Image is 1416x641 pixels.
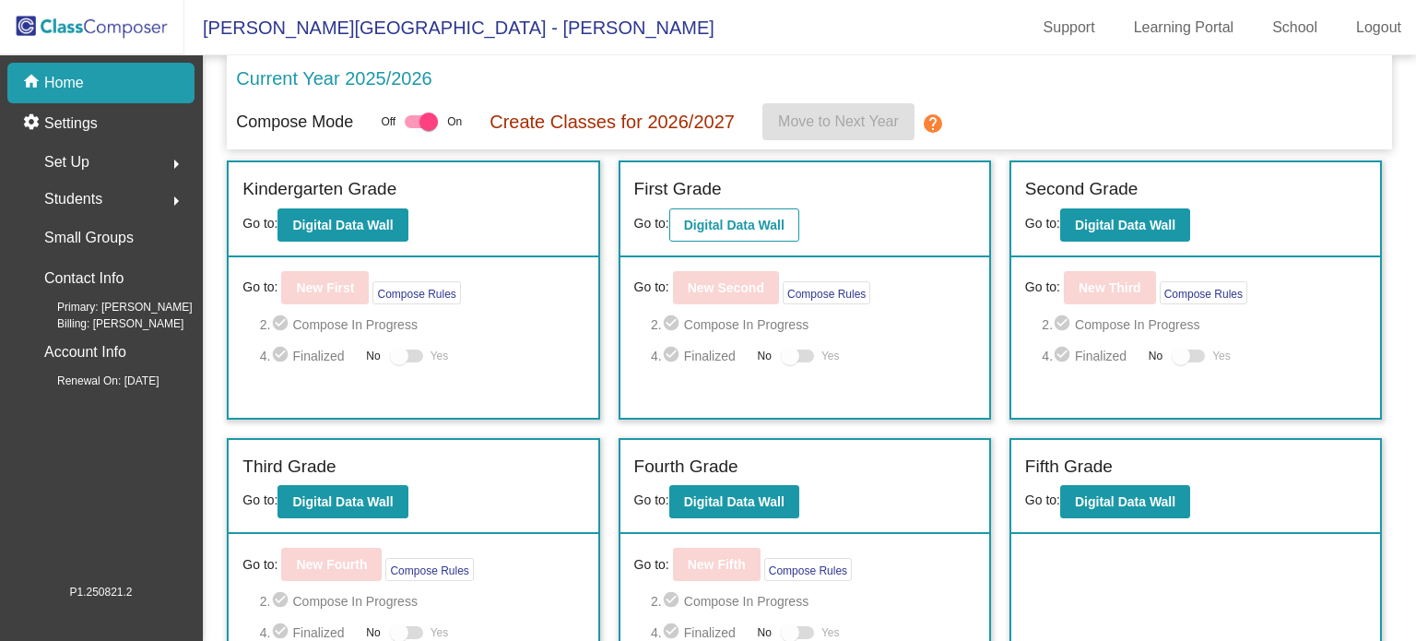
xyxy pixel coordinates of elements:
button: Compose Rules [764,558,852,581]
a: School [1257,13,1332,42]
span: Go to: [634,278,669,297]
p: Home [44,72,84,94]
span: Go to: [1025,493,1060,507]
label: Fifth Grade [1025,454,1113,481]
span: Primary: [PERSON_NAME] [28,299,193,315]
p: Contact Info [44,266,124,291]
mat-icon: arrow_right [165,190,187,212]
mat-icon: check_circle [271,314,293,336]
mat-icon: settings [22,113,44,135]
label: Second Grade [1025,176,1139,203]
span: Go to: [1025,216,1060,231]
span: 2. Compose In Progress [651,590,975,612]
b: New Second [688,280,764,295]
span: 2. Compose In Progress [260,314,584,336]
span: Yes [431,345,449,367]
a: Logout [1341,13,1416,42]
span: 2. Compose In Progress [260,590,584,612]
span: No [758,624,772,641]
span: No [758,348,772,364]
span: Move to Next Year [778,113,899,129]
span: Renewal On: [DATE] [28,373,159,389]
b: New Fifth [688,557,746,572]
b: Digital Data Wall [684,218,785,232]
button: Compose Rules [385,558,473,581]
button: New Fifth [673,548,761,581]
button: Digital Data Wall [277,485,407,518]
button: Compose Rules [1160,281,1247,304]
label: First Grade [634,176,722,203]
span: Set Up [44,149,89,175]
span: Go to: [242,555,277,575]
span: On [447,113,462,130]
p: Create Classes for 2026/2027 [490,108,735,136]
span: No [1149,348,1162,364]
mat-icon: arrow_right [165,153,187,175]
p: Compose Mode [236,110,353,135]
b: Digital Data Wall [1075,494,1175,509]
span: Go to: [242,278,277,297]
p: Account Info [44,339,126,365]
button: Digital Data Wall [277,208,407,242]
b: Digital Data Wall [1075,218,1175,232]
b: New Third [1079,280,1141,295]
label: Fourth Grade [634,454,738,481]
span: Go to: [634,216,669,231]
span: 4. Finalized [651,345,749,367]
mat-icon: home [22,72,44,94]
mat-icon: check_circle [662,314,684,336]
span: No [366,624,380,641]
mat-icon: help [922,113,944,135]
span: Go to: [242,216,277,231]
button: Move to Next Year [762,103,914,140]
b: New Fourth [296,557,367,572]
span: 4. Finalized [260,345,358,367]
span: Go to: [634,493,669,507]
button: New Second [673,271,779,304]
button: Compose Rules [783,281,870,304]
span: Yes [821,345,840,367]
mat-icon: check_circle [271,590,293,612]
span: Students [44,186,102,212]
span: Yes [1212,345,1231,367]
span: Billing: [PERSON_NAME] [28,315,183,332]
button: New First [281,271,369,304]
span: [PERSON_NAME][GEOGRAPHIC_DATA] - [PERSON_NAME] [184,13,714,42]
span: 2. Compose In Progress [1042,314,1366,336]
span: No [366,348,380,364]
span: 4. Finalized [1042,345,1139,367]
b: New First [296,280,354,295]
button: New Third [1064,271,1156,304]
b: Digital Data Wall [684,494,785,509]
b: Digital Data Wall [292,494,393,509]
span: Go to: [1025,278,1060,297]
p: Settings [44,113,98,135]
p: Current Year 2025/2026 [236,65,431,92]
b: Digital Data Wall [292,218,393,232]
button: New Fourth [281,548,382,581]
span: Go to: [634,555,669,575]
button: Digital Data Wall [669,208,799,242]
mat-icon: check_circle [662,345,684,367]
mat-icon: check_circle [271,345,293,367]
a: Support [1029,13,1110,42]
span: 2. Compose In Progress [651,314,975,336]
p: Small Groups [44,225,134,251]
button: Compose Rules [372,281,460,304]
mat-icon: check_circle [1053,314,1075,336]
button: Digital Data Wall [1060,485,1190,518]
button: Digital Data Wall [669,485,799,518]
mat-icon: check_circle [662,590,684,612]
button: Digital Data Wall [1060,208,1190,242]
span: Off [381,113,395,130]
mat-icon: check_circle [1053,345,1075,367]
label: Kindergarten Grade [242,176,396,203]
a: Learning Portal [1119,13,1249,42]
span: Go to: [242,493,277,507]
label: Third Grade [242,454,336,481]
